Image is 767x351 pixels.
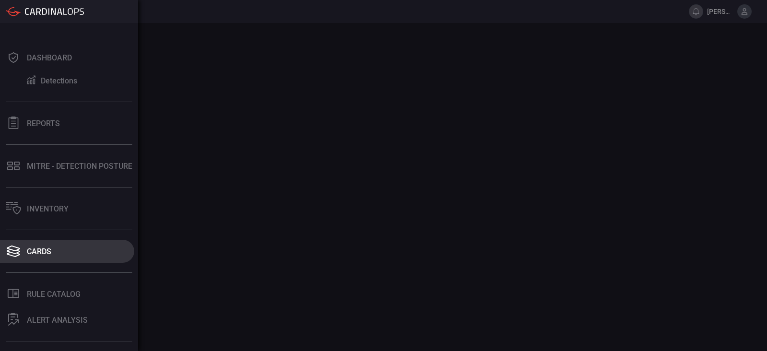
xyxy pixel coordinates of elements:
[27,119,60,128] div: Reports
[27,162,132,171] div: MITRE - Detection Posture
[27,204,69,213] div: Inventory
[27,316,88,325] div: ALERT ANALYSIS
[27,247,51,256] div: Cards
[27,290,81,299] div: Rule Catalog
[707,8,733,15] span: [PERSON_NAME].ravichandran_ex
[27,53,72,62] div: Dashboard
[41,76,77,85] div: Detections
